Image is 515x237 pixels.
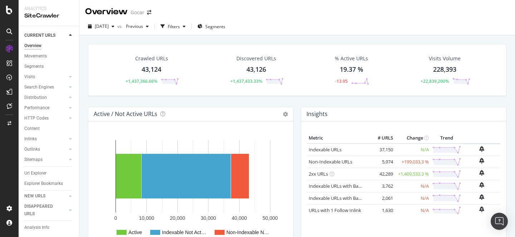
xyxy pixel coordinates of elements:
div: DISAPPEARED URLS [24,203,60,218]
text: Non-Indexable N… [226,230,269,235]
a: Movements [24,52,74,60]
div: Filters [168,24,180,30]
td: 42,289 [366,168,395,180]
div: % Active URLs [335,55,368,62]
a: Indexable URLs with Bad Description [309,195,387,201]
td: 2,061 [366,192,395,204]
a: Indexable URLs [309,146,342,153]
div: SiteCrawler [24,12,73,20]
div: Gocar [131,9,144,16]
div: Performance [24,104,49,112]
div: bell-plus [479,158,484,163]
h4: Active / Not Active URLs [94,109,157,119]
div: Discovered URLs [236,55,276,62]
h4: Insights [306,109,328,119]
a: NEW URLS [24,192,67,200]
div: Overview [24,42,41,50]
div: 43,126 [246,65,266,74]
a: Search Engines [24,84,67,91]
div: Visits [24,73,35,81]
div: Visits Volume [429,55,461,62]
a: DISAPPEARED URLS [24,203,67,218]
text: 10,000 [139,215,154,221]
td: +199,033.3 % [395,156,431,168]
div: CURRENT URLS [24,32,55,39]
div: Outlinks [24,146,40,153]
div: Crawled URLs [135,55,168,62]
a: Performance [24,104,67,112]
a: Url Explorer [24,170,74,177]
text: 40,000 [232,215,247,221]
text: Indexable Not Act… [162,230,206,235]
td: 37,150 [366,143,395,156]
text: Active [128,230,142,235]
a: Indexable URLs with Bad H1 [309,183,368,189]
td: 3,762 [366,180,395,192]
div: Open Intercom Messenger [491,213,508,230]
button: [DATE] [85,21,117,32]
text: 0 [114,215,117,221]
div: Inlinks [24,135,37,143]
div: arrow-right-arrow-left [147,10,151,15]
div: Overview [85,6,128,18]
a: Visits [24,73,67,81]
div: Url Explorer [24,170,46,177]
a: CURRENT URLS [24,32,67,39]
a: Content [24,125,74,132]
td: N/A [395,180,431,192]
div: NEW URLS [24,192,45,200]
a: HTTP Codes [24,115,67,122]
div: 228,393 [433,65,456,74]
td: 5,974 [366,156,395,168]
div: bell-plus [479,206,484,212]
a: Non-Indexable URLs [309,158,352,165]
text: 50,000 [263,215,278,221]
a: Analysis Info [24,224,74,231]
text: 20,000 [170,215,185,221]
a: Overview [24,42,74,50]
div: Content [24,125,40,132]
div: +1,437,433.33% [230,78,262,84]
button: Segments [195,21,228,32]
div: Search Engines [24,84,54,91]
a: Outlinks [24,146,67,153]
a: Segments [24,63,74,70]
span: 2025 Sep. 9th [95,23,109,29]
td: N/A [395,192,431,204]
div: bell-plus [479,170,484,176]
button: Filters [158,21,188,32]
span: Segments [205,24,225,30]
div: Analytics [24,6,73,12]
div: Segments [24,63,44,70]
a: Inlinks [24,135,67,143]
div: bell-plus [479,146,484,152]
div: 43,124 [142,65,161,74]
a: Explorer Bookmarks [24,180,74,187]
div: bell-plus [479,182,484,188]
th: Change [395,133,431,143]
th: # URLS [366,133,395,143]
i: Options [283,112,288,117]
button: Previous [123,21,152,32]
span: Previous [123,23,143,29]
td: 1,630 [366,204,395,216]
span: vs [117,23,123,29]
a: 2xx URLs [309,171,328,177]
td: N/A [395,143,431,156]
div: -13.95 [335,78,348,84]
div: +1,437,366.66% [126,78,157,84]
div: bell-plus [479,194,484,200]
td: +1,409,533.3 % [395,168,431,180]
text: 30,000 [201,215,216,221]
div: 19.37 % [340,65,363,74]
div: +22,839,200% [421,78,449,84]
th: Metric [307,133,366,143]
div: HTTP Codes [24,115,49,122]
a: URLs with 1 Follow Inlink [309,207,361,213]
div: Explorer Bookmarks [24,180,63,187]
div: Analysis Info [24,224,49,231]
th: Trend [431,133,463,143]
a: Distribution [24,94,67,101]
div: Sitemaps [24,156,43,163]
a: Sitemaps [24,156,67,163]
